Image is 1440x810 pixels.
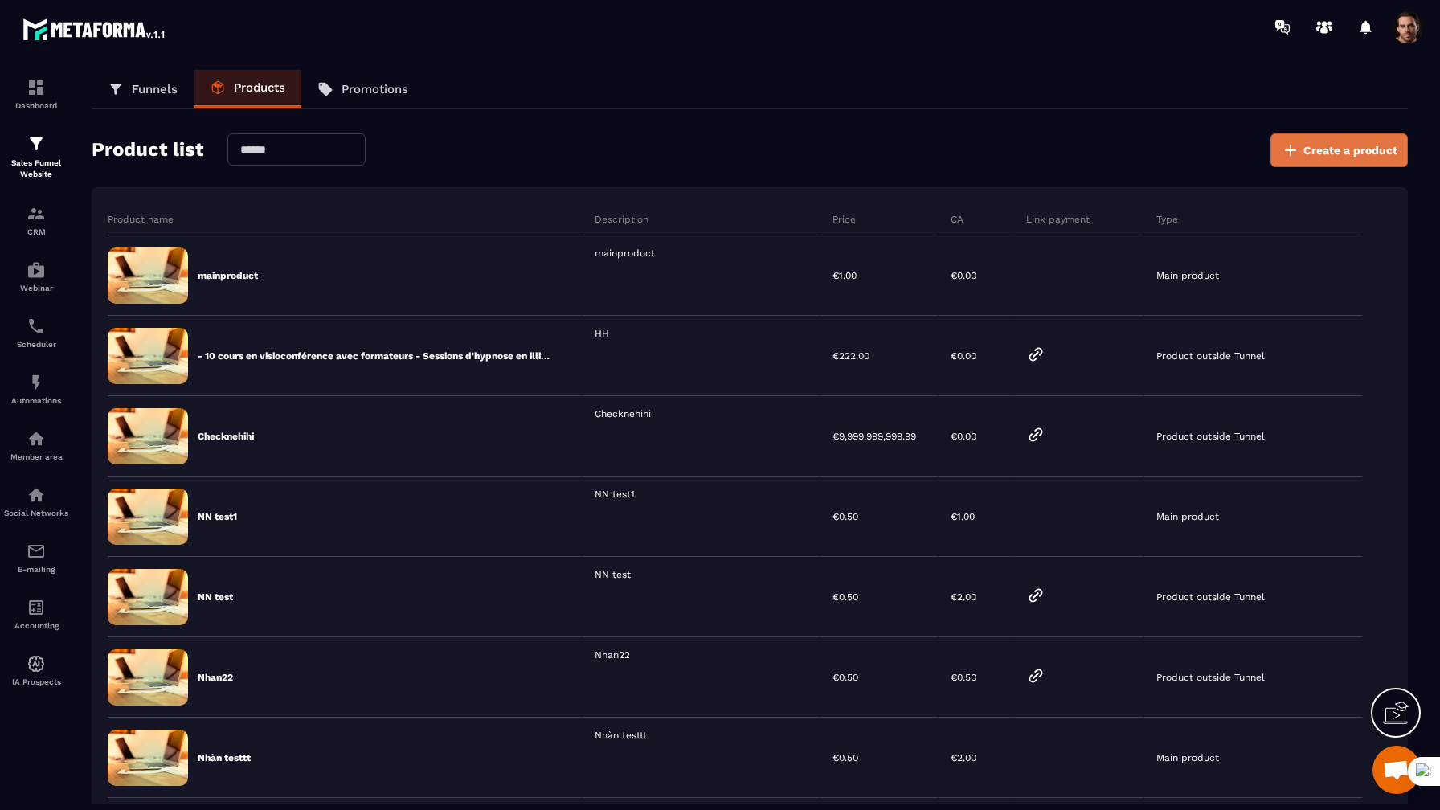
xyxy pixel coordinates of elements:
div: Mở cuộc trò chuyện [1372,746,1421,794]
p: Main product [1156,270,1219,281]
p: Description [595,213,648,226]
p: Promotions [342,82,408,96]
p: Funnels [132,82,178,96]
h2: Product list [92,133,203,167]
p: Checknehihi [198,430,254,443]
p: Accounting [4,621,68,630]
a: automationsautomationsAutomations [4,361,68,417]
img: formation [27,78,46,97]
a: schedulerschedulerScheduler [4,305,68,361]
img: automations [27,260,46,280]
img: formation-default-image.91678625.jpeg [108,489,188,545]
a: formationformationDashboard [4,66,68,122]
p: Dashboard [4,101,68,110]
p: Nhan22 [198,671,233,684]
img: scheduler [27,317,46,336]
p: Product outside Tunnel [1156,591,1265,603]
button: Create a product [1270,133,1408,167]
p: Price [832,213,856,226]
a: Promotions [301,70,424,108]
p: Product name [108,213,174,226]
p: Link payment [1026,213,1090,226]
p: IA Prospects [4,677,68,686]
a: emailemailE-mailing [4,530,68,586]
p: mainproduct [198,269,258,282]
a: Funnels [92,70,194,108]
p: Product outside Tunnel [1156,672,1265,683]
img: formation-default-image.91678625.jpeg [108,408,188,464]
p: Social Networks [4,509,68,517]
p: Scheduler [4,340,68,349]
img: logo [22,14,167,43]
a: Products [194,70,301,108]
img: formation-default-image.91678625.jpeg [108,328,188,384]
a: automationsautomationsWebinar [4,248,68,305]
img: formation [27,204,46,223]
p: Type [1156,213,1178,226]
img: email [27,542,46,561]
a: social-networksocial-networkSocial Networks [4,473,68,530]
p: Member area [4,452,68,461]
p: Sales Funnel Website [4,157,68,180]
p: Main product [1156,752,1219,763]
p: Product outside Tunnel [1156,350,1265,362]
img: formation-default-image.91678625.jpeg [108,569,188,625]
img: formation-default-image.91678625.jpeg [108,649,188,706]
p: Automations [4,396,68,405]
a: accountantaccountantAccounting [4,586,68,642]
img: accountant [27,598,46,617]
a: formationformationCRM [4,192,68,248]
p: E-mailing [4,565,68,574]
img: formation-default-image.91678625.jpeg [108,247,188,304]
p: - 10 cours en visioconférence avec formateurs - Sessions d'hypnose en illimité sur 1 an - Modules... [198,350,558,362]
p: CA [951,213,963,226]
p: NN test1 [198,510,237,523]
p: Product outside Tunnel [1156,431,1265,442]
img: automations [27,654,46,673]
img: formation [27,134,46,153]
p: Main product [1156,511,1219,522]
img: social-network [27,485,46,505]
img: formation-default-image.91678625.jpeg [108,730,188,786]
a: formationformationSales Funnel Website [4,122,68,192]
span: Create a product [1303,142,1397,158]
p: CRM [4,227,68,236]
p: NN test [198,591,233,603]
p: Products [234,80,285,95]
p: Nhàn testtt [198,751,251,764]
img: automations [27,429,46,448]
img: automations [27,373,46,392]
a: automationsautomationsMember area [4,417,68,473]
p: Webinar [4,284,68,292]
